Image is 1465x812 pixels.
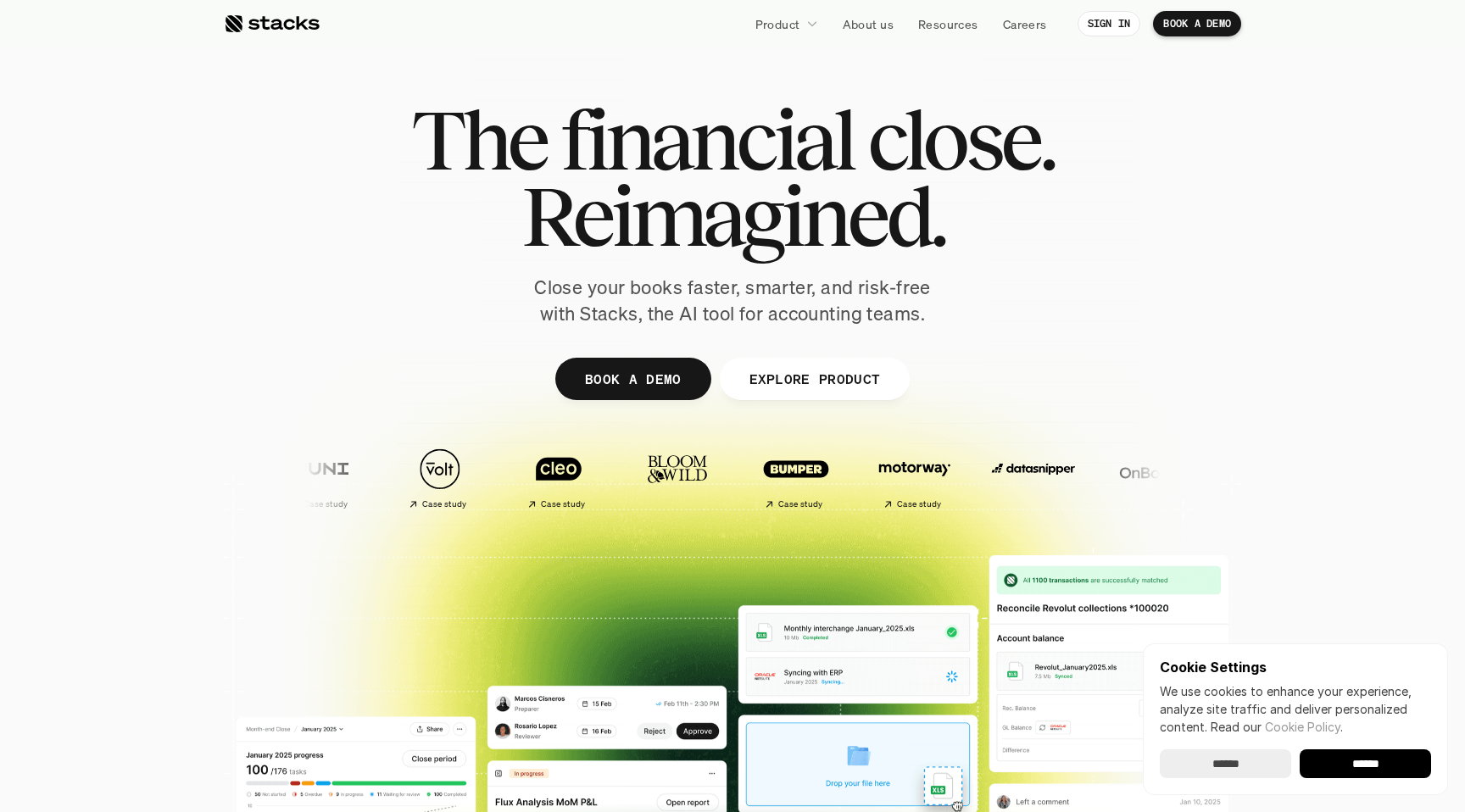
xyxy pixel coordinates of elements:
[411,102,546,178] span: The
[719,358,910,400] a: EXPLORE PRODUCT
[755,15,800,33] p: Product
[833,8,904,39] a: About us
[1265,720,1340,734] a: Cookie Policy
[867,102,1054,178] span: close.
[1078,11,1141,36] a: SIGN IN
[521,178,944,254] span: Reimagined.
[1211,720,1343,734] span: Read our .
[422,499,467,509] h2: Case study
[555,358,711,400] a: BOOK A DEMO
[897,499,942,509] h2: Case study
[1163,18,1231,30] p: BOOK A DEMO
[843,15,894,33] p: About us
[304,499,348,509] h2: Case study
[1088,18,1131,30] p: SIGN IN
[1160,660,1431,674] p: Cookie Settings
[1003,15,1047,33] p: Careers
[504,439,614,516] a: Case study
[200,323,275,335] a: Privacy Policy
[1160,682,1431,736] p: We use cookies to enhance your experience, analyze site traffic and deliver personalized content.
[521,275,944,327] p: Close your books faster, smarter, and risk-free with Stacks, the AI tool for accounting teams.
[741,439,851,516] a: Case study
[266,439,376,516] a: Case study
[918,15,978,33] p: Resources
[541,499,586,509] h2: Case study
[585,366,682,391] p: BOOK A DEMO
[908,8,989,39] a: Resources
[560,102,853,178] span: financial
[778,499,823,509] h2: Case study
[385,439,495,516] a: Case study
[860,439,970,516] a: Case study
[993,8,1057,39] a: Careers
[1153,11,1241,36] a: BOOK A DEMO
[749,366,880,391] p: EXPLORE PRODUCT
